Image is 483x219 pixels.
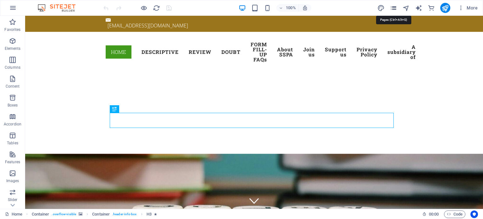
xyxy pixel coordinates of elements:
[5,210,22,218] a: Click to cancel selection. Double-click to open Pages
[5,159,20,164] p: Features
[6,84,19,89] p: Content
[470,210,478,218] button: Usercentrics
[32,210,157,218] nav: breadcrumb
[428,4,435,12] button: commerce
[153,4,160,12] button: reload
[402,4,410,12] i: Navigator
[402,4,410,12] button: navigator
[276,4,299,12] button: 100%
[6,178,19,183] p: Images
[302,5,308,11] i: On resize automatically adjust zoom level to fit chosen device.
[92,210,110,218] span: Click to select. Double-click to edit
[153,4,160,12] i: Reload page
[112,210,137,218] span: . header-info-box
[5,65,20,70] p: Columns
[422,210,439,218] h6: Session time
[8,103,18,108] p: Boxes
[32,210,49,218] span: Click to select. Double-click to edit
[441,4,449,12] i: Publish
[455,3,480,13] button: More
[5,46,21,51] p: Elements
[377,4,385,12] button: design
[4,122,21,127] p: Accordion
[147,210,152,218] span: Click to select. Double-click to edit
[286,4,296,12] h6: 100%
[8,197,18,202] p: Slider
[428,4,435,12] i: Commerce
[36,4,83,12] img: Editor Logo
[444,210,465,218] button: Code
[415,4,423,12] button: text_generator
[79,212,82,216] i: This element contains a background
[7,141,18,146] p: Tables
[447,210,463,218] span: Code
[4,27,20,32] p: Favorites
[390,4,397,12] button: pages
[154,212,157,216] i: Element contains an animation
[415,4,422,12] i: AI Writer
[433,212,434,216] span: :
[458,5,478,11] span: More
[440,3,450,13] button: publish
[377,4,385,12] i: Design (Ctrl+Alt+Y)
[140,4,147,12] button: Click here to leave preview mode and continue editing
[429,210,439,218] span: 00 00
[52,210,76,218] span: . overflow-visible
